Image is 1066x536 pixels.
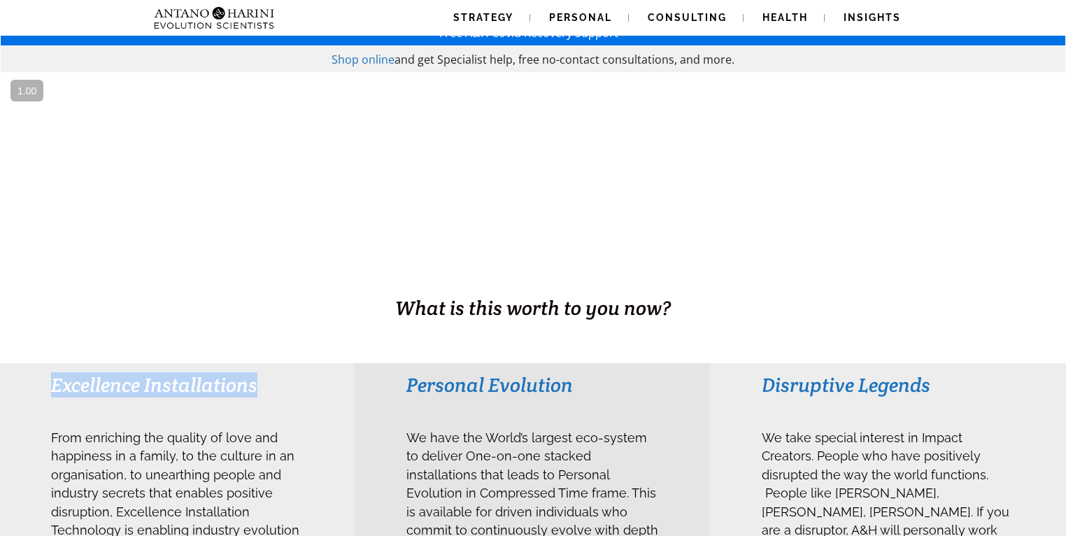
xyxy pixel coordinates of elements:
[332,52,395,67] a: Shop online
[762,12,808,23] span: Health
[1,265,1065,294] h1: BUSINESS. HEALTH. Family. Legacy
[453,12,513,23] span: Strategy
[844,12,901,23] span: Insights
[395,295,671,320] span: What is this worth to you now?
[762,372,1014,397] h3: Disruptive Legends
[51,372,304,397] h3: Excellence Installations
[395,52,734,67] span: and get Specialist help, free no-contact consultations, and more.
[549,12,612,23] span: Personal
[406,372,659,397] h3: Personal Evolution
[439,25,627,41] a: Free A&H Covid Recovery Support >
[648,12,727,23] span: Consulting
